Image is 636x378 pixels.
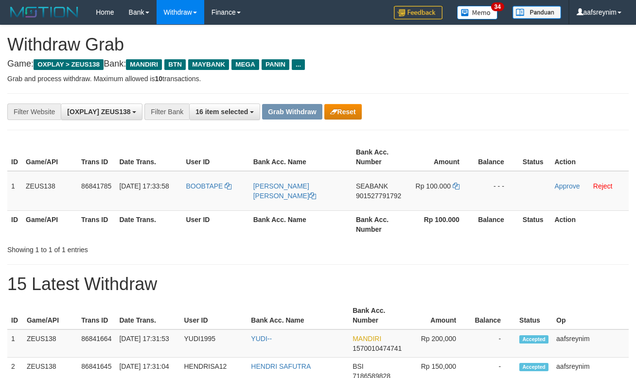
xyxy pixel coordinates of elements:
span: ... [292,59,305,70]
span: MANDIRI [353,335,381,343]
span: [DATE] 17:33:58 [119,182,169,190]
th: Bank Acc. Number [349,302,406,329]
th: Date Trans. [115,143,182,171]
th: User ID [182,143,249,171]
a: BOOBTAPE [186,182,231,190]
a: Copy 100000 to clipboard [453,182,459,190]
h1: Withdraw Grab [7,35,629,54]
th: Status [519,143,551,171]
th: Game/API [22,143,77,171]
span: BSI [353,362,364,370]
img: Feedback.jpg [394,6,442,19]
th: ID [7,143,22,171]
a: Reject [593,182,613,190]
h1: 15 Latest Withdraw [7,275,629,294]
span: PANIN [262,59,289,70]
span: 86841785 [81,182,111,190]
span: Rp 100.000 [416,182,451,190]
th: User ID [180,302,247,329]
th: Game/API [23,302,77,329]
img: panduan.png [512,6,561,19]
p: Grab and process withdraw. Maximum allowed is transactions. [7,74,629,84]
span: Accepted [519,335,548,344]
th: Bank Acc. Number [352,210,408,238]
td: - - - [474,171,519,211]
button: 16 item selected [189,103,260,120]
h4: Game: Bank: [7,59,629,69]
th: Amount [406,302,471,329]
th: ID [7,210,22,238]
span: BTN [164,59,186,70]
th: Rp 100.000 [408,210,474,238]
th: Trans ID [77,143,115,171]
div: Filter Bank [144,103,189,120]
th: Balance [471,302,515,329]
th: Date Trans. [115,302,180,329]
th: Bank Acc. Name [249,210,352,238]
th: Status [515,302,552,329]
th: Action [550,210,629,238]
th: User ID [182,210,249,238]
span: 16 item selected [195,108,248,116]
td: 1 [7,329,23,358]
span: Copy 1570010474741 to clipboard [353,344,402,352]
span: BOOBTAPE [186,182,223,190]
img: Button%20Memo.svg [457,6,498,19]
span: [OXPLAY] ZEUS138 [67,108,130,116]
span: Copy 901527791792 to clipboard [356,192,401,200]
a: [PERSON_NAME] [PERSON_NAME] [253,182,316,200]
a: Approve [554,182,580,190]
th: ID [7,302,23,329]
div: Showing 1 to 1 of 1 entries [7,241,258,255]
span: Accepted [519,363,548,371]
th: Op [552,302,629,329]
div: Filter Website [7,103,61,120]
th: Status [519,210,551,238]
th: Balance [474,143,519,171]
img: MOTION_logo.png [7,5,81,19]
span: MANDIRI [126,59,162,70]
a: HENDRI SAFUTRA [251,362,311,370]
span: 34 [491,2,504,11]
td: 86841664 [77,329,115,358]
span: MEGA [231,59,259,70]
th: Action [550,143,629,171]
th: Trans ID [77,302,115,329]
button: Grab Withdraw [262,104,322,120]
span: SEABANK [356,182,388,190]
td: Rp 200,000 [406,329,471,358]
th: Game/API [22,210,77,238]
td: ZEUS138 [23,329,77,358]
button: [OXPLAY] ZEUS138 [61,103,142,120]
td: 1 [7,171,22,211]
th: Trans ID [77,210,115,238]
button: Reset [324,104,362,120]
strong: 10 [155,75,162,83]
td: [DATE] 17:31:53 [115,329,180,358]
td: ZEUS138 [22,171,77,211]
th: Balance [474,210,519,238]
td: - [471,329,515,358]
td: aafsreynim [552,329,629,358]
td: YUDI1995 [180,329,247,358]
th: Bank Acc. Name [247,302,349,329]
span: MAYBANK [188,59,229,70]
span: OXPLAY > ZEUS138 [34,59,104,70]
th: Bank Acc. Name [249,143,352,171]
th: Amount [408,143,474,171]
th: Date Trans. [115,210,182,238]
a: YUDI-- [251,335,272,343]
th: Bank Acc. Number [352,143,408,171]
